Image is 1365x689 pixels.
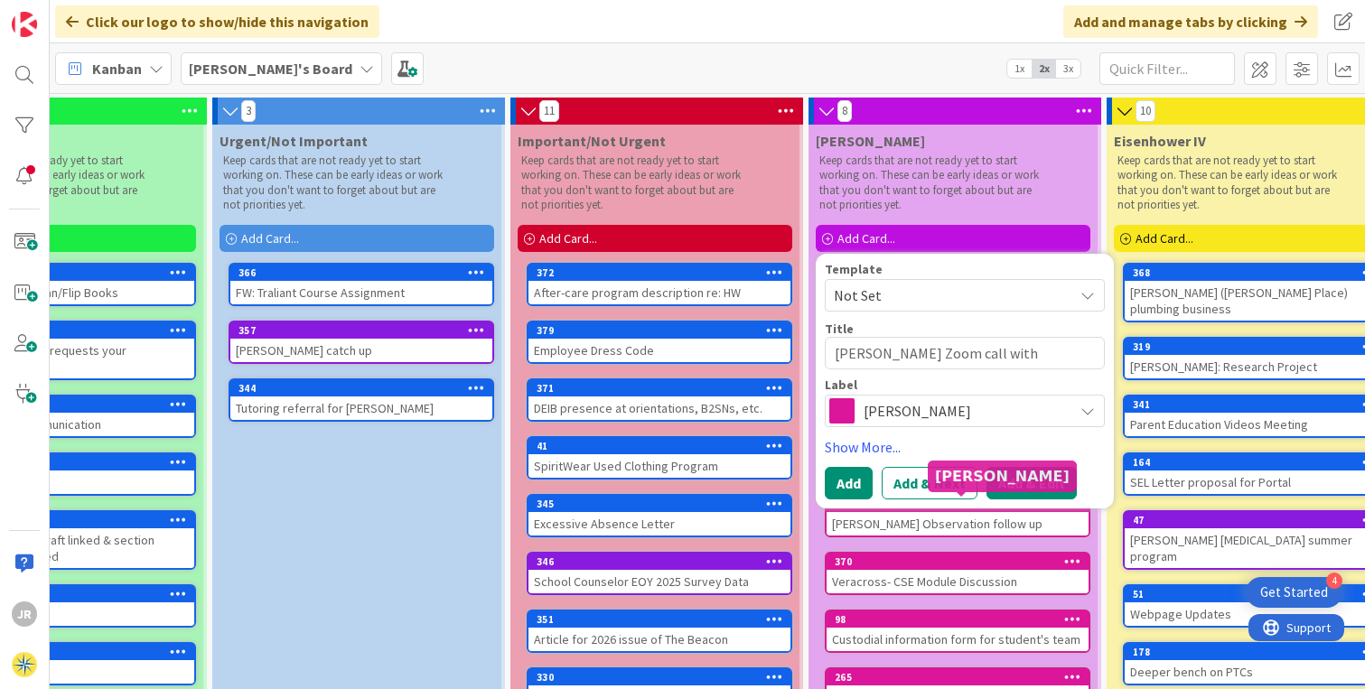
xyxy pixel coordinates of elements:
div: 41 [537,440,790,452]
span: Eisenhower IV [1114,132,1206,150]
h5: [PERSON_NAME] [935,468,1070,485]
div: 371 [537,382,790,395]
span: 2x [1032,60,1056,78]
b: [PERSON_NAME]'s Board [189,60,352,78]
div: 98Custodial information form for student's team [827,611,1089,651]
div: 379 [537,324,790,337]
div: Article for 2026 issue of The Beacon [528,628,790,651]
button: Add & Next [882,467,977,499]
div: 345 [528,496,790,512]
p: Keep cards that are not ready yet to start working on. These can be early ideas or work that you ... [1117,154,1342,212]
span: Not Set [834,284,1060,307]
span: Label [825,378,857,391]
div: Custodial information form for student's team [827,628,1089,651]
span: Template [825,263,883,275]
span: Kanban [92,58,142,79]
div: 366FW: Traliant Course Assignment [230,265,492,304]
div: 379Employee Dress Code [528,322,790,362]
div: 344 [238,382,492,395]
div: 351 [528,611,790,628]
p: Keep cards that are not ready yet to start working on. These can be early ideas or work that you ... [223,154,447,212]
span: Add Card... [241,230,299,247]
div: 112[PERSON_NAME] Observation follow up [827,496,1089,535]
div: 372After-care program description re: HW [528,265,790,304]
span: Add Card... [837,230,895,247]
div: 4 [1326,573,1342,589]
div: 351 [537,613,790,626]
div: 351Article for 2026 issue of The Beacon [528,611,790,651]
div: [PERSON_NAME] Observation follow up [827,512,1089,535]
div: Click our logo to show/hide this navigation [55,5,379,38]
div: 370 [835,555,1089,568]
textarea: [PERSON_NAME] Zoom call with [PERSON_NAME] [825,337,1105,369]
div: 346School Counselor EOY 2025 Survey Data [528,554,790,593]
div: 357 [238,324,492,337]
span: 10 [1136,100,1155,122]
span: 1x [1007,60,1032,78]
input: Quick Filter... [1099,52,1235,85]
div: 370Veracross- CSE Module Discussion [827,554,1089,593]
div: 346 [537,555,790,568]
div: Add and manage tabs by clicking [1063,5,1318,38]
div: 371 [528,380,790,396]
div: DEIB presence at orientations, B2SNs, etc. [528,396,790,420]
p: Keep cards that are not ready yet to start working on. These can be early ideas or work that you ... [819,154,1043,212]
div: 344Tutoring referral for [PERSON_NAME] [230,380,492,420]
div: 372 [528,265,790,281]
div: 366 [238,266,492,279]
div: SpiritWear Used Clothing Program [528,454,790,478]
span: Lisa [816,132,925,150]
span: Important/Not Urgent [518,132,666,150]
span: Support [38,3,82,24]
span: 3x [1056,60,1080,78]
div: 370 [827,554,1089,570]
div: 357 [230,322,492,339]
div: 265 [835,671,1089,684]
a: Show More... [825,436,1105,458]
div: 41 [528,438,790,454]
div: 98 [835,613,1089,626]
p: Keep cards that are not ready yet to start working on. These can be early ideas or work that you ... [521,154,745,212]
div: 41SpiritWear Used Clothing Program [528,438,790,478]
div: Employee Dress Code [528,339,790,362]
span: Urgent/Not Important [220,132,368,150]
button: Add [825,467,873,499]
span: [PERSON_NAME] [864,398,1064,424]
div: 372 [537,266,790,279]
div: Veracross- CSE Module Discussion [827,570,1089,593]
div: Excessive Absence Letter [528,512,790,535]
div: 366 [230,265,492,281]
label: Title [825,321,854,337]
span: 11 [539,100,559,122]
div: 98 [827,611,1089,628]
img: avatar [12,652,37,677]
div: 345Excessive Absence Letter [528,496,790,535]
span: Add Card... [539,230,597,247]
div: 265 [827,669,1089,685]
span: 3 [241,100,256,122]
div: 344 [230,380,492,396]
div: 357[PERSON_NAME] catch up [230,322,492,362]
div: 345 [537,498,790,510]
span: 8 [837,100,852,122]
div: Tutoring referral for [PERSON_NAME] [230,396,492,420]
div: JR [12,601,37,627]
div: Open Get Started checklist, remaining modules: 4 [1246,577,1342,608]
div: After-care program description re: HW [528,281,790,304]
div: 379 [528,322,790,339]
div: 346 [528,554,790,570]
div: FW: Traliant Course Assignment [230,281,492,304]
div: 330 [537,671,790,684]
img: Visit kanbanzone.com [12,12,37,37]
div: 371DEIB presence at orientations, B2SNs, etc. [528,380,790,420]
div: [PERSON_NAME] catch up [230,339,492,362]
div: Get Started [1260,583,1328,601]
div: 330 [528,669,790,685]
div: School Counselor EOY 2025 Survey Data [528,570,790,593]
span: Add Card... [1136,230,1193,247]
